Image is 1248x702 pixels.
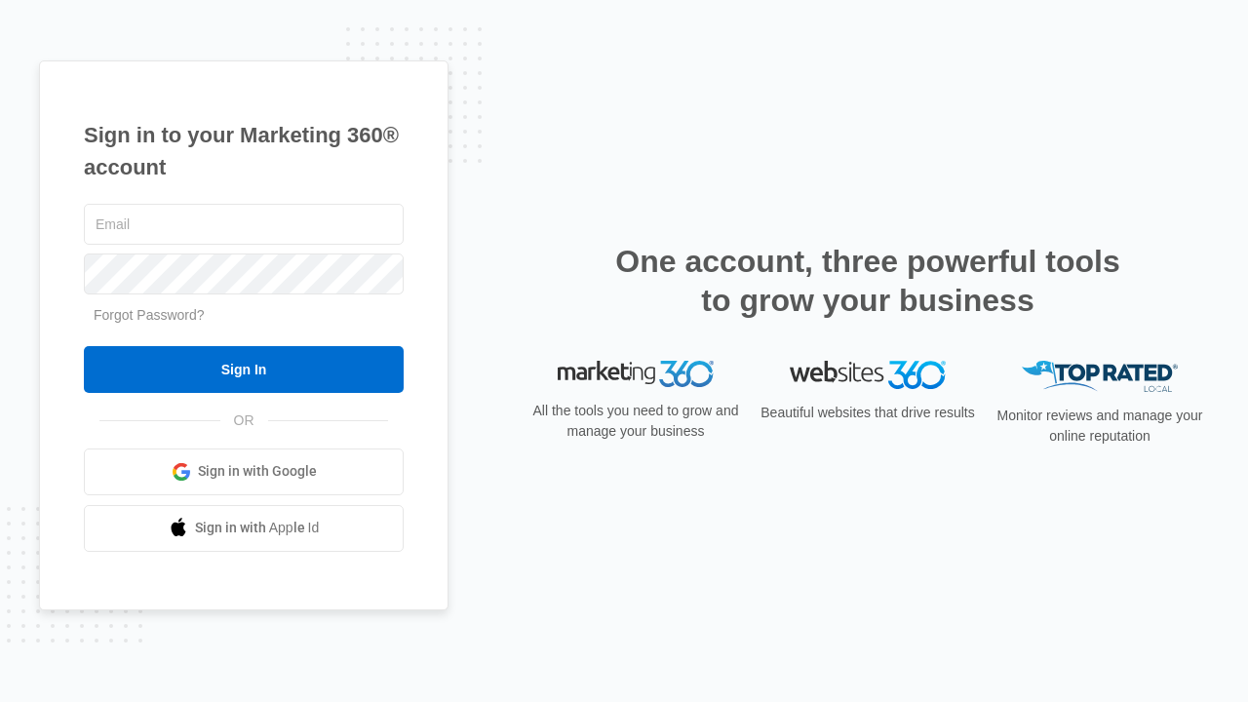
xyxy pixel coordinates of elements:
[991,406,1209,447] p: Monitor reviews and manage your online reputation
[759,403,977,423] p: Beautiful websites that drive results
[84,204,404,245] input: Email
[1022,361,1178,393] img: Top Rated Local
[84,448,404,495] a: Sign in with Google
[198,461,317,482] span: Sign in with Google
[84,505,404,552] a: Sign in with Apple Id
[558,361,714,388] img: Marketing 360
[195,518,320,538] span: Sign in with Apple Id
[526,401,745,442] p: All the tools you need to grow and manage your business
[84,119,404,183] h1: Sign in to your Marketing 360® account
[94,307,205,323] a: Forgot Password?
[609,242,1126,320] h2: One account, three powerful tools to grow your business
[790,361,946,389] img: Websites 360
[220,410,268,431] span: OR
[84,346,404,393] input: Sign In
